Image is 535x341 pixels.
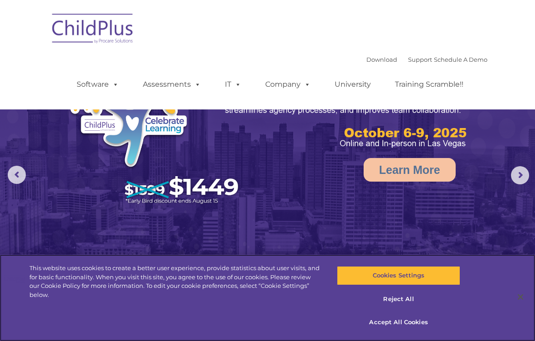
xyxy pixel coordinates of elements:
[408,56,432,63] a: Support
[48,7,138,53] img: ChildPlus by Procare Solutions
[326,75,380,94] a: University
[216,75,250,94] a: IT
[337,290,460,309] button: Reject All
[386,75,472,94] a: Training Scramble!!
[364,158,456,182] a: Learn More
[29,264,321,299] div: This website uses cookies to create a better user experience, provide statistics about user visit...
[68,75,128,94] a: Software
[434,56,487,63] a: Schedule A Demo
[256,75,320,94] a: Company
[511,287,530,307] button: Close
[337,266,460,285] button: Cookies Settings
[366,56,397,63] a: Download
[134,75,210,94] a: Assessments
[337,313,460,332] button: Accept All Cookies
[366,56,487,63] font: |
